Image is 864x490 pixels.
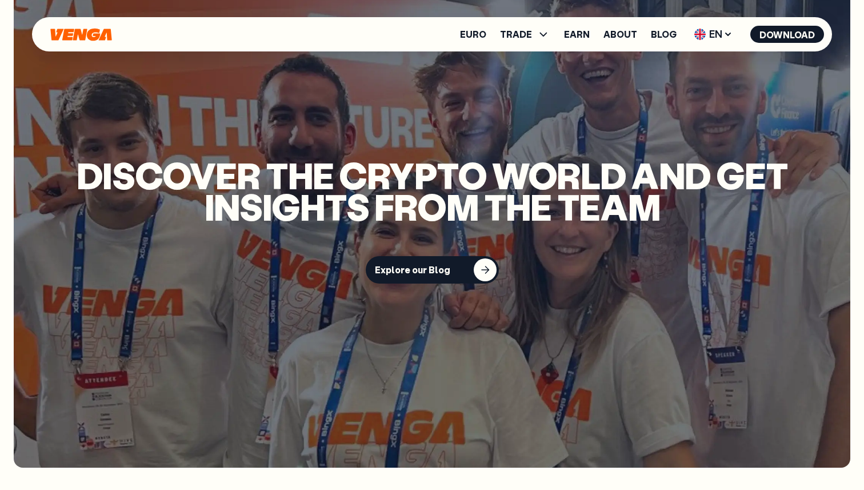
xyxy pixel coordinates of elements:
[375,264,450,276] div: Explore our Blog
[651,30,677,39] a: Blog
[37,160,827,222] p: Discover the crypto world and get insights from the team
[750,26,824,43] button: Download
[366,256,499,284] button: Explore our Blog
[564,30,590,39] a: Earn
[500,27,550,41] span: TRADE
[694,29,706,40] img: flag-uk
[500,30,532,39] span: TRADE
[49,28,113,41] svg: Home
[460,30,486,39] a: Euro
[690,25,737,43] span: EN
[603,30,637,39] a: About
